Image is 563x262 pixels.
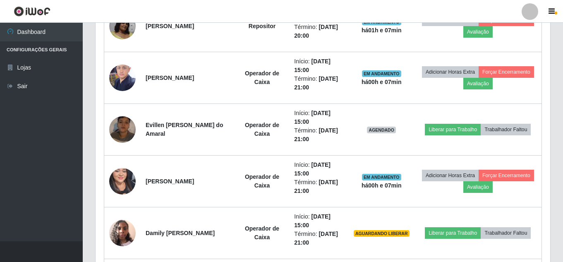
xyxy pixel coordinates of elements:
[481,227,531,239] button: Trabalhador Faltou
[294,161,331,177] time: [DATE] 15:00
[109,215,136,250] img: 1667492486696.jpeg
[481,124,531,135] button: Trabalhador Faltou
[109,13,136,39] img: 1755965630381.jpeg
[422,66,479,78] button: Adicionar Horas Extra
[463,181,493,193] button: Avaliação
[245,225,279,240] strong: Operador de Caixa
[425,124,481,135] button: Liberar para Trabalho
[245,173,279,189] strong: Operador de Caixa
[294,110,331,125] time: [DATE] 15:00
[245,70,279,85] strong: Operador de Caixa
[294,58,331,73] time: [DATE] 15:00
[294,213,331,228] time: [DATE] 15:00
[249,23,276,29] strong: Repositor
[294,126,343,144] li: Término:
[294,109,343,126] li: Início:
[362,27,402,34] strong: há 01 h e 07 min
[294,161,343,178] li: Início:
[294,178,343,195] li: Término:
[109,153,136,210] img: 1750900029799.jpeg
[109,106,136,153] img: 1751338751212.jpeg
[422,170,479,181] button: Adicionar Horas Extra
[109,60,136,95] img: 1672860829708.jpeg
[479,66,534,78] button: Forçar Encerramento
[146,122,223,137] strong: Evillen [PERSON_NAME] do Amaral
[367,127,396,133] span: AGENDADO
[294,57,343,75] li: Início:
[354,230,410,237] span: AGUARDANDO LIBERAR
[294,23,343,40] li: Término:
[146,23,194,29] strong: [PERSON_NAME]
[294,230,343,247] li: Término:
[362,174,401,180] span: EM ANDAMENTO
[245,122,279,137] strong: Operador de Caixa
[362,79,402,85] strong: há 00 h e 07 min
[362,70,401,77] span: EM ANDAMENTO
[146,178,194,185] strong: [PERSON_NAME]
[463,26,493,38] button: Avaliação
[294,75,343,92] li: Término:
[14,6,50,17] img: CoreUI Logo
[425,227,481,239] button: Liberar para Trabalho
[146,230,215,236] strong: Damily [PERSON_NAME]
[463,78,493,89] button: Avaliação
[362,182,402,189] strong: há 00 h e 07 min
[294,212,343,230] li: Início:
[146,75,194,81] strong: [PERSON_NAME]
[479,170,534,181] button: Forçar Encerramento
